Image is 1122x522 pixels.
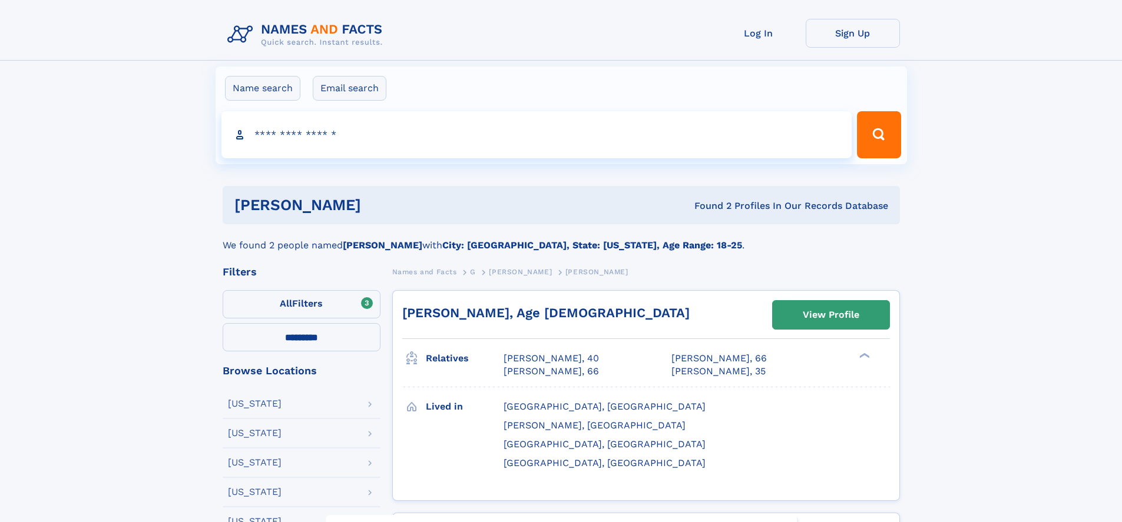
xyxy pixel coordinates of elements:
[442,240,742,251] b: City: [GEOGRAPHIC_DATA], State: [US_STATE], Age Range: 18-25
[803,301,859,328] div: View Profile
[221,111,852,158] input: search input
[806,19,900,48] a: Sign Up
[857,111,901,158] button: Search Button
[426,397,504,417] h3: Lived in
[392,264,457,279] a: Names and Facts
[489,268,552,276] span: [PERSON_NAME]
[280,298,292,309] span: All
[228,487,282,497] div: [US_STATE]
[671,365,766,378] a: [PERSON_NAME], 35
[711,19,806,48] a: Log In
[504,401,706,412] span: [GEOGRAPHIC_DATA], [GEOGRAPHIC_DATA]
[504,352,599,365] a: [PERSON_NAME], 40
[223,290,380,318] label: Filters
[223,19,392,51] img: Logo Names and Facts
[228,458,282,467] div: [US_STATE]
[504,420,686,431] span: [PERSON_NAME], [GEOGRAPHIC_DATA]
[234,198,528,212] h1: [PERSON_NAME]
[426,348,504,368] h3: Relatives
[228,399,282,408] div: [US_STATE]
[402,305,690,320] a: [PERSON_NAME], Age [DEMOGRAPHIC_DATA]
[528,200,888,212] div: Found 2 Profiles In Our Records Database
[504,457,706,468] span: [GEOGRAPHIC_DATA], [GEOGRAPHIC_DATA]
[223,365,380,376] div: Browse Locations
[228,428,282,438] div: [US_STATE]
[565,268,628,276] span: [PERSON_NAME]
[504,438,706,450] span: [GEOGRAPHIC_DATA], [GEOGRAPHIC_DATA]
[223,224,900,252] div: We found 2 people named with .
[343,240,422,251] b: [PERSON_NAME]
[773,301,889,329] a: View Profile
[470,268,476,276] span: G
[504,365,599,378] a: [PERSON_NAME], 66
[489,264,552,279] a: [PERSON_NAME]
[856,352,871,360] div: ❯
[671,352,767,365] a: [PERSON_NAME], 66
[223,267,380,277] div: Filters
[470,264,476,279] a: G
[225,76,300,101] label: Name search
[313,76,386,101] label: Email search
